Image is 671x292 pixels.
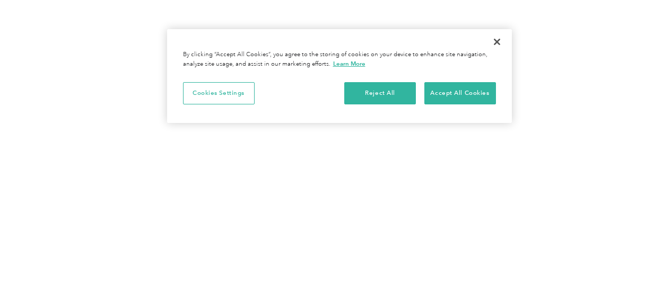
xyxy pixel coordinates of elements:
button: Reject All [344,82,416,104]
a: More information about your privacy, opens in a new tab [333,60,365,67]
button: Close [485,30,509,54]
div: By clicking “Accept All Cookies”, you agree to the storing of cookies on your device to enhance s... [183,50,496,69]
div: Privacy [167,29,512,123]
button: Cookies Settings [183,82,255,104]
button: Accept All Cookies [424,82,496,104]
div: Cookie banner [167,29,512,123]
